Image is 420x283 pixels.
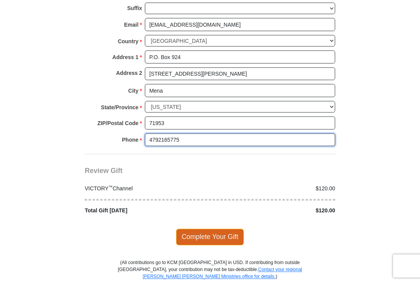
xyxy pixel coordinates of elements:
[101,102,138,113] strong: State/Province
[81,207,210,215] div: Total Gift [DATE]
[122,134,139,145] strong: Phone
[210,207,339,215] div: $120.00
[97,118,139,129] strong: ZIP/Postal Code
[116,68,142,78] strong: Address 2
[81,185,210,193] div: VICTORY Channel
[143,267,302,280] a: Contact your regional [PERSON_NAME] [PERSON_NAME] Ministries office for details.
[210,185,339,193] div: $120.00
[85,167,123,175] span: Review Gift
[124,19,138,30] strong: Email
[176,229,244,245] span: Complete Your Gift
[118,36,139,47] strong: Country
[109,185,113,190] sup: ™
[113,52,139,63] strong: Address 1
[128,85,138,96] strong: City
[127,3,142,14] strong: Suffix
